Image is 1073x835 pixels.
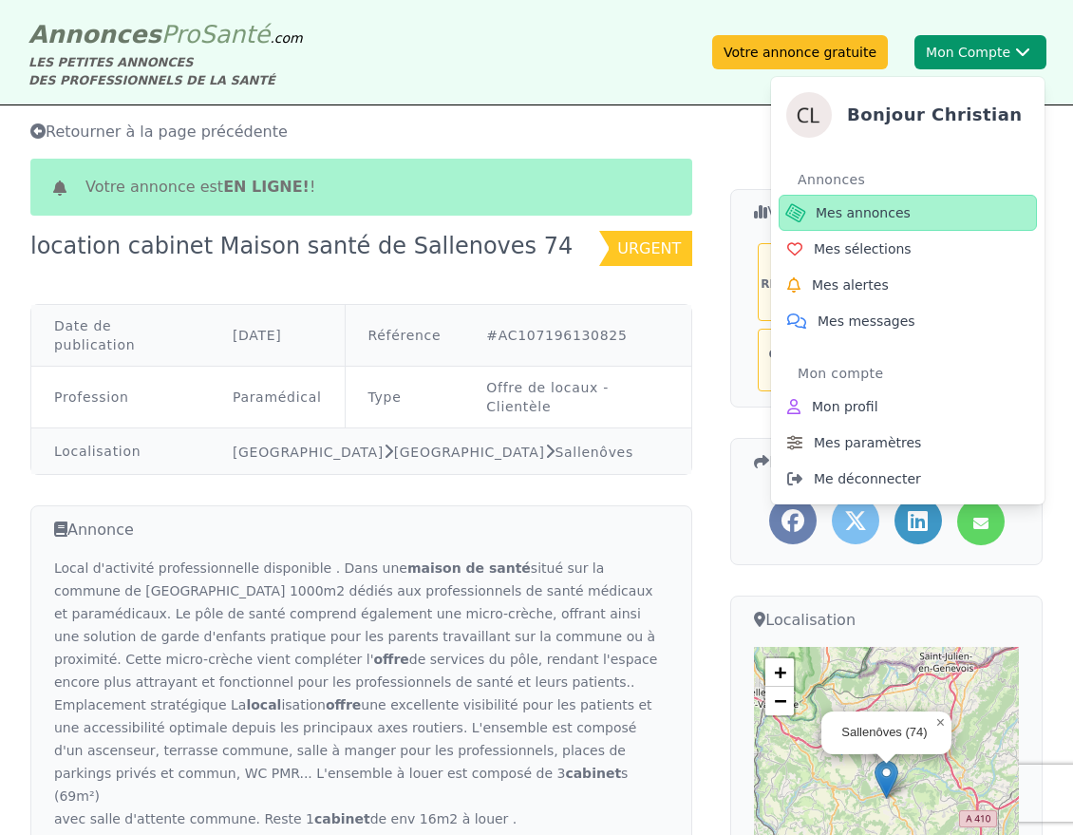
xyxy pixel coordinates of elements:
span: Mes paramètres [814,433,921,452]
span: Mon profil [812,397,878,416]
span: urgent [617,239,681,257]
a: Offre de locaux - Clientèle [486,380,609,414]
div: location cabinet Maison santé de Sallenoves 74 [30,231,584,266]
h4: Bonjour Christian [847,102,1023,128]
a: Partager l'annonce sur Twitter [832,497,879,544]
span: Mes sélections [814,239,912,258]
a: Close popup [929,712,951,734]
span: × [936,714,945,731]
span: + [774,660,786,684]
strong: local [246,697,281,712]
a: [GEOGRAPHIC_DATA] [394,445,545,460]
b: en ligne! [223,178,310,196]
img: Christian [786,92,832,138]
td: Localisation [31,428,210,475]
button: Mon CompteChristianBonjour ChristianAnnoncesMes annoncesMes sélectionsMes alertesMes messagesMon ... [914,35,1046,69]
a: AnnoncesProSanté.com [28,20,303,48]
img: Marker [875,760,898,799]
h5: Moteur de recherche [761,246,836,292]
span: Votre annonce est ! [85,176,315,199]
span: Santé [199,20,270,48]
strong: cabinet [565,766,621,781]
div: Mon compte [798,358,1037,389]
a: Partager l'annonce sur Facebook [769,497,817,544]
div: Sallenôves (74) [841,725,928,741]
h3: Partager cette annonce... [754,450,1019,474]
strong: maison de santé [407,560,531,576]
a: Mes sélections [779,231,1037,267]
a: [GEOGRAPHIC_DATA] [233,445,384,460]
h3: Visibilité de l'annonce... [754,201,1019,224]
span: Mes messages [818,312,915,331]
td: Profession [31,367,210,428]
div: LES PETITES ANNONCES DES PROFESSIONNELS DE LA SANTÉ [28,53,303,89]
strong: cabinet [314,811,370,826]
span: Mes alertes [812,275,889,294]
span: Annonces [28,20,161,48]
td: Référence [345,305,463,367]
td: Date de publication [31,305,210,367]
span: Mes annonces [816,203,911,222]
a: Sallenôves [555,445,633,460]
strong: offre [374,652,409,667]
div: Annonces [798,164,1037,195]
a: Paramédical [233,389,322,405]
a: Mes paramètres [779,425,1037,461]
a: Zoom out [765,687,794,715]
a: Mon profil [779,389,1037,425]
span: Me déconnecter [814,469,921,488]
a: Zoom in [765,658,794,687]
td: [DATE] [210,305,345,367]
a: Me déconnecter [779,461,1037,497]
td: Type [345,367,463,428]
a: Partager l'annonce sur LinkedIn [894,497,942,544]
i: Retourner à la liste [30,123,46,139]
span: Pro [161,20,200,48]
span: − [774,689,786,712]
h3: Annonce [54,518,668,541]
td: #AC107196130825 [463,305,691,367]
h5: Page contact [761,332,836,362]
h3: Localisation [754,608,1019,632]
a: Partager l'annonce par mail [957,498,1005,545]
a: Votre annonce gratuite [712,35,888,69]
a: Mes alertes [779,267,1037,303]
span: .com [270,30,302,46]
span: Retourner à la page précédente [30,123,288,141]
a: Mes messages [779,303,1037,339]
a: Mes annonces [779,195,1037,231]
strong: offre [326,697,361,712]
